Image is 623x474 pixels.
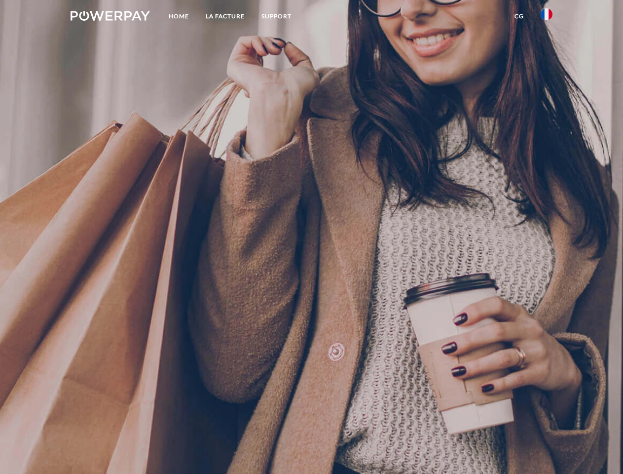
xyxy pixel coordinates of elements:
[160,7,197,25] a: Home
[71,11,150,21] img: logo-powerpay-white.svg
[541,8,552,20] img: fr
[197,7,253,25] a: LA FACTURE
[506,7,532,25] a: CG
[253,7,300,25] a: Support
